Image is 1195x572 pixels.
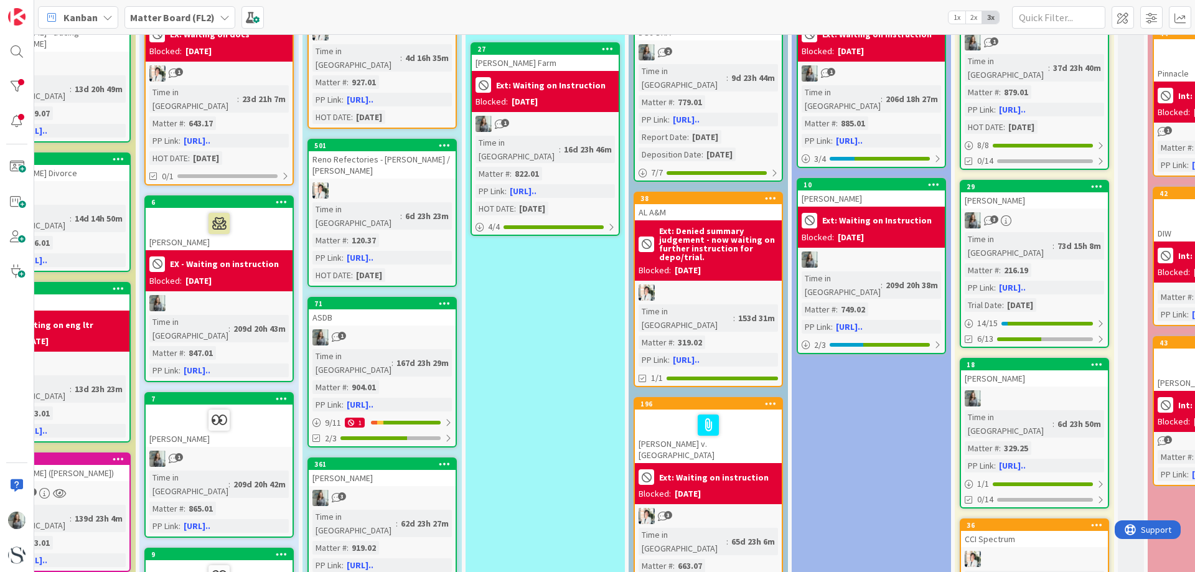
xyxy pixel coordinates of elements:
span: : [559,143,561,156]
div: [DATE] [838,231,864,244]
span: : [836,116,838,130]
div: PP Link [965,103,994,116]
span: : [733,311,735,325]
div: Time in [GEOGRAPHIC_DATA] [312,44,400,72]
div: PP Link [312,93,342,106]
div: Time in [GEOGRAPHIC_DATA] [965,232,1052,260]
div: Blocked: [1158,106,1190,119]
span: : [342,251,344,265]
div: LG [309,490,456,506]
div: [DATE] [516,202,548,215]
span: : [505,184,507,198]
div: 167d 23h 29m [393,356,452,370]
div: Time in [GEOGRAPHIC_DATA] [802,271,881,299]
span: 7 / 7 [651,166,663,179]
div: 120.37 [349,233,379,247]
div: 196[PERSON_NAME] v. [GEOGRAPHIC_DATA] [635,398,782,463]
div: 7[PERSON_NAME] [146,393,293,447]
div: LG [309,329,456,345]
span: : [881,278,883,292]
div: Time in [GEOGRAPHIC_DATA] [639,64,726,91]
div: KT [146,65,293,82]
span: : [347,75,349,89]
img: LG [8,512,26,529]
span: 1 [1164,126,1172,134]
img: LG [639,44,655,60]
div: 23d 21h 7m [239,92,289,106]
div: 37d 23h 40m [1050,61,1104,75]
div: LG [472,116,619,132]
div: Deposition Date [639,148,701,161]
div: [DATE] [185,274,212,288]
a: [URL].. [999,282,1026,293]
span: : [179,134,180,148]
span: : [400,209,402,223]
div: 501Reno Refectories - [PERSON_NAME] / [PERSON_NAME] [309,140,456,179]
div: [DATE] [190,151,222,165]
div: 27 [472,44,619,55]
div: Time in [GEOGRAPHIC_DATA] [476,136,559,163]
div: PP Link [312,251,342,265]
span: : [351,110,353,124]
span: : [881,92,883,106]
div: 9d 23h 44m [728,71,778,85]
div: HOT DATE [149,151,188,165]
div: PP Link [802,134,831,148]
span: : [1192,290,1194,304]
div: ASDB [309,309,456,326]
div: 9 [146,549,293,560]
span: : [831,320,833,334]
div: Time in [GEOGRAPHIC_DATA] [965,410,1052,438]
a: [URL].. [836,135,863,146]
a: [URL].. [184,135,210,146]
div: 29 [961,181,1108,192]
img: KT [639,284,655,301]
div: [DATE] [353,268,385,282]
div: 7 [146,393,293,405]
div: 13d 20h 49m [72,82,126,96]
img: KT [149,65,166,82]
div: 6 [146,197,293,208]
span: 0/1 [162,170,174,183]
div: 8/8 [961,138,1108,153]
div: KT [309,182,456,199]
img: LG [965,390,981,406]
span: 6/13 [977,332,993,345]
div: Matter # [312,75,347,89]
span: : [1052,239,1054,253]
img: LG [802,65,818,82]
span: 1 [990,37,998,45]
div: 27 [477,45,619,54]
div: Blocked: [802,231,834,244]
div: Matter # [802,302,836,316]
div: 749.02 [838,302,868,316]
div: KT [961,551,1108,567]
div: 36 [961,520,1108,531]
img: LG [312,329,329,345]
img: KT [639,508,655,524]
div: [DATE] [675,264,701,277]
span: : [347,233,349,247]
span: 2 / 3 [814,339,826,352]
div: 3/4 [798,151,945,167]
span: : [994,103,996,116]
span: : [342,93,344,106]
span: : [994,281,996,294]
span: 0/14 [977,154,993,167]
div: PP Link [802,320,831,334]
div: Matter # [965,263,999,277]
div: 927.01 [349,75,379,89]
div: Blocked: [1158,415,1190,428]
span: : [687,130,689,144]
span: : [184,346,185,360]
div: 196 [640,400,782,408]
div: 361[PERSON_NAME] [309,459,456,486]
span: 1/1 [651,372,663,385]
div: Matter # [149,116,184,130]
div: PP Link [312,398,342,411]
div: Matter # [149,346,184,360]
div: [PERSON_NAME] [961,192,1108,209]
span: : [726,71,728,85]
span: : [701,148,703,161]
span: Kanban [63,10,98,25]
